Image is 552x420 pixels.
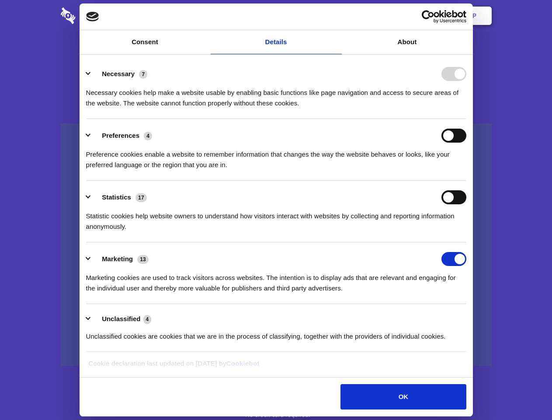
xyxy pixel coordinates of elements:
button: Statistics (17) [86,190,153,204]
button: Necessary (7) [86,67,153,81]
div: Necessary cookies help make a website usable by enabling basic functions like page navigation and... [86,81,466,108]
label: Necessary [102,70,135,77]
div: Marketing cookies are used to track visitors across websites. The intention is to display ads tha... [86,266,466,294]
div: Cookie declaration last updated on [DATE] by [82,358,470,375]
span: 4 [143,315,152,324]
h4: Auto-redaction of sensitive data, encrypted data sharing and self-destructing private chats. Shar... [61,80,492,108]
a: Consent [80,30,211,54]
img: logo [86,12,99,21]
span: 13 [137,255,149,264]
a: Usercentrics Cookiebot - opens in a new window [390,10,466,23]
div: Statistic cookies help website owners to understand how visitors interact with websites by collec... [86,204,466,232]
label: Preferences [102,132,139,139]
a: Wistia video thumbnail [61,123,492,366]
a: Contact [354,2,395,29]
iframe: Drift Widget Chat Controller [508,376,542,409]
a: Login [396,2,434,29]
span: 7 [139,70,147,79]
button: Unclassified (4) [86,314,157,325]
a: About [342,30,473,54]
div: Preference cookies enable a website to remember information that changes the way the website beha... [86,143,466,170]
span: 17 [135,193,147,202]
a: Cookiebot [226,360,260,367]
button: Preferences (4) [86,129,158,143]
button: Marketing (13) [86,252,154,266]
a: Details [211,30,342,54]
label: Marketing [102,255,133,262]
h1: Eliminate Slack Data Loss. [61,39,492,71]
div: Unclassified cookies are cookies that we are in the process of classifying, together with the pro... [86,325,466,342]
img: logo-wordmark-white-trans-d4663122ce5f474addd5e946df7df03e33cb6a1c49d2221995e7729f52c070b2.svg [61,7,135,24]
span: 4 [144,132,152,140]
button: OK [340,384,466,409]
label: Statistics [102,193,131,201]
a: Pricing [257,2,295,29]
